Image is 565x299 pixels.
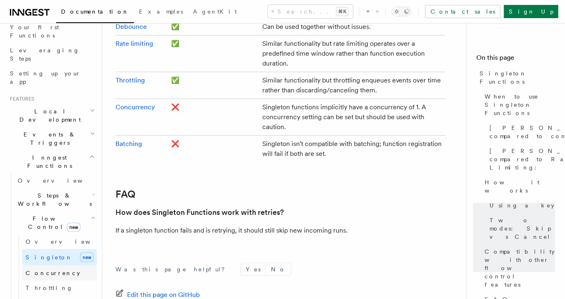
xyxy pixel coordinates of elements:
span: Local Development [7,107,90,124]
a: Examples [134,2,188,22]
td: ✅ [168,35,259,72]
a: Singleton Functions [476,66,555,89]
span: Concurrency [26,270,80,276]
span: Overview [18,177,103,184]
a: When to use Singleton Functions [481,89,555,120]
button: Steps & Workflows [14,188,97,211]
a: Leveraging Steps [7,43,97,66]
span: How it works [485,178,555,195]
a: Concurrency [22,266,97,280]
a: Compatibility with other flow control features [481,244,555,292]
span: new [80,252,94,262]
a: Throttling [22,280,97,295]
button: No [266,263,291,275]
span: Examples [139,8,183,15]
a: Your first Functions [7,20,97,43]
td: Singleton functions implicitly have a concurrency of 1. A concurrency setting can be set but shou... [259,99,445,136]
a: [PERSON_NAME] compared to Rate Limiting: [486,144,555,175]
span: Steps & Workflows [14,191,92,208]
a: Documentation [56,2,134,23]
span: Setting up your app [10,70,81,85]
span: Singleton [26,254,73,261]
span: Features [7,96,34,102]
td: Can be used together without issues. [259,19,445,35]
span: Using a key [490,201,554,210]
span: Leveraging Steps [10,47,80,62]
a: Throttling [115,76,145,84]
a: Two modes: Skip vs Cancel [486,213,555,244]
span: Inngest Functions [7,153,89,170]
span: Two modes: Skip vs Cancel [490,216,555,241]
h4: On this page [476,53,555,66]
p: If a singleton function fails and is retrying, it should still skip new incoming runs. [115,225,445,236]
a: How it works [481,175,555,198]
td: Singleton isn't compatible with batching; function registration will fail if both are set. [259,136,445,162]
a: Overview [22,234,97,249]
span: Your first Functions [10,24,59,39]
span: Documentation [61,8,129,15]
span: Flow Control [14,214,91,231]
a: Concurrency [115,103,155,111]
button: Search...⌘K [268,5,353,18]
span: When to use Singleton Functions [485,92,555,117]
a: Singletonnew [22,249,97,266]
td: ❌ [168,99,259,136]
p: Was this page helpful? [115,265,231,273]
span: Compatibility with other flow control features [485,247,555,289]
td: Similar functionality but throttling enqueues events over time rather than discarding/canceling t... [259,72,445,99]
a: Batching [115,140,142,148]
button: Yes [241,263,266,275]
span: AgentKit [193,8,237,15]
a: Rate limiting [115,40,153,47]
td: ✅ [168,19,259,35]
a: FAQ [115,188,135,200]
span: new [67,223,80,232]
kbd: ⌘K [337,7,348,16]
a: [PERSON_NAME] compared to concurrency: [486,120,555,144]
span: Throttling [26,285,73,291]
span: Events & Triggers [7,130,90,147]
a: Overview [14,173,97,188]
button: Events & Triggers [7,127,97,150]
a: Using a key [486,198,555,213]
td: Similar functionality but rate limiting operates over a predefined time window rather than functi... [259,35,445,72]
button: Local Development [7,104,97,127]
a: How does Singleton Functions work with retries? [115,207,284,218]
a: Contact sales [425,5,501,18]
span: Singleton Functions [480,69,555,86]
a: Setting up your app [7,66,97,89]
td: ✅ [168,72,259,99]
button: Inngest Functions [7,150,97,173]
span: Overview [26,238,111,245]
button: Flow Controlnew [14,211,97,234]
a: AgentKit [188,2,242,22]
button: Toggle dark mode [392,7,412,16]
a: Debounce [115,23,147,31]
td: ❌ [168,136,259,162]
a: Sign Up [504,5,558,18]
